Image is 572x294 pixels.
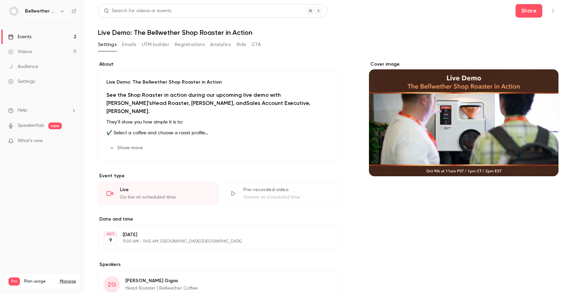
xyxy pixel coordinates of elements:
p: [PERSON_NAME] Gigas [125,277,198,284]
button: UTM builder [142,39,169,50]
a: SpeakerHub [18,122,44,129]
li: help-dropdown-opener [8,107,76,114]
span: What's new [18,137,43,144]
p: [DATE] [123,231,306,238]
section: Cover image [369,61,558,176]
a: Manage [60,279,76,284]
label: Cover image [369,61,558,68]
div: OCT [104,232,117,236]
div: Stream at scheduled time [243,194,333,201]
button: Analytics [210,39,231,50]
button: Registrations [175,39,205,50]
img: Bellwether Coffee [8,6,19,17]
p: Live Demo: The Bellwether Shop Roaster in Action [106,79,333,86]
label: About [98,61,342,68]
p: They’ll show you how simple it is to: [106,118,333,126]
strong: Head Roaster, [PERSON_NAME] [152,100,233,106]
div: Go live at scheduled time [120,194,210,201]
h1: Live Demo: The Bellwether Shop Roaster in Action [98,28,558,37]
iframe: Noticeable Trigger [68,138,76,144]
div: Live [120,186,210,193]
label: Date and time [98,216,342,223]
p: Event type [98,173,342,179]
div: Pre-recorded video [243,186,333,193]
button: Emails [122,39,136,50]
div: Audience [8,63,38,70]
button: CTA [252,39,261,50]
div: Settings [8,78,35,85]
span: new [48,122,62,129]
p: 9 [109,237,112,244]
span: Help [18,107,27,114]
span: ZG [108,280,116,289]
label: Speakers [98,261,342,268]
div: LiveGo live at scheduled time [98,182,219,205]
div: Videos [8,48,32,55]
button: Settings [98,39,117,50]
span: Pro [8,277,20,286]
div: Events [8,33,31,40]
h2: See the Shop Roaster in action during our upcoming live demo with [PERSON_NAME]’s , and . [106,91,333,115]
div: Pre-recorded videoStream at scheduled time [221,182,342,205]
button: Share [516,4,542,18]
button: Show more [106,142,147,153]
p: 11:00 AM - 11:45 AM, [GEOGRAPHIC_DATA]/[GEOGRAPHIC_DATA] [123,239,306,244]
span: Plan usage [24,279,56,284]
h6: Bellwether Coffee [25,8,57,15]
p: Head Roaster | Bellwether Coffee [125,285,198,292]
p: ✔️ Select a coffee and choose a roast profile [106,129,333,137]
button: Polls [237,39,246,50]
div: Search for videos or events [104,7,171,15]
